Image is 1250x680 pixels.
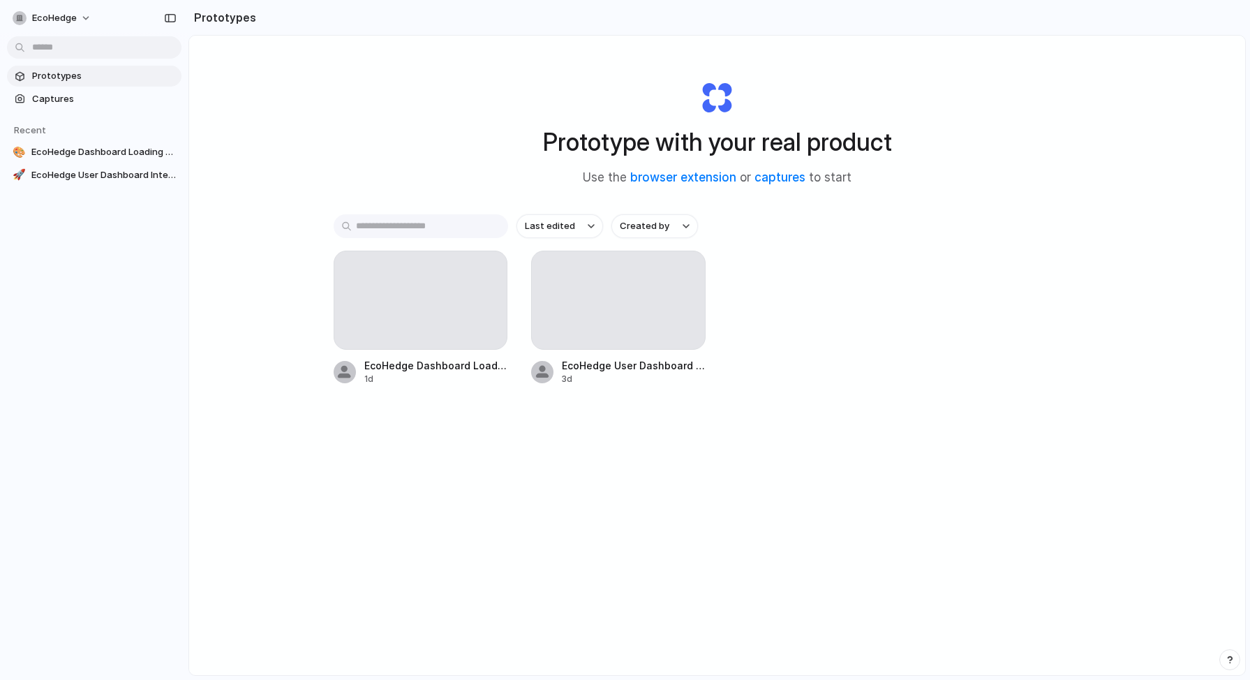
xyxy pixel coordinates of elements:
a: EcoHedge Dashboard Loading Animation1d [334,251,508,385]
span: EcoHedge [32,11,77,25]
button: EcoHedge [7,7,98,29]
a: EcoHedge User Dashboard Interface3d [531,251,706,385]
span: EcoHedge User Dashboard Interface [562,358,706,373]
a: 🎨EcoHedge Dashboard Loading Animation [7,142,181,163]
a: browser extension [630,170,736,184]
button: Created by [611,214,698,238]
span: Recent [14,124,46,135]
span: Created by [620,219,669,233]
span: EcoHedge Dashboard Loading Animation [31,145,176,159]
div: 1d [364,373,508,385]
div: 3d [562,373,706,385]
div: 🚀 [13,168,26,182]
h2: Prototypes [188,9,256,26]
button: Last edited [516,214,603,238]
div: 🎨 [13,145,26,159]
span: Use the or to start [583,169,851,187]
span: Prototypes [32,69,176,83]
a: Prototypes [7,66,181,87]
h1: Prototype with your real product [543,124,892,161]
a: Captures [7,89,181,110]
span: EcoHedge Dashboard Loading Animation [364,358,508,373]
span: EcoHedge User Dashboard Interface [31,168,176,182]
a: captures [754,170,805,184]
span: Last edited [525,219,575,233]
span: Captures [32,92,176,106]
a: 🚀EcoHedge User Dashboard Interface [7,165,181,186]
